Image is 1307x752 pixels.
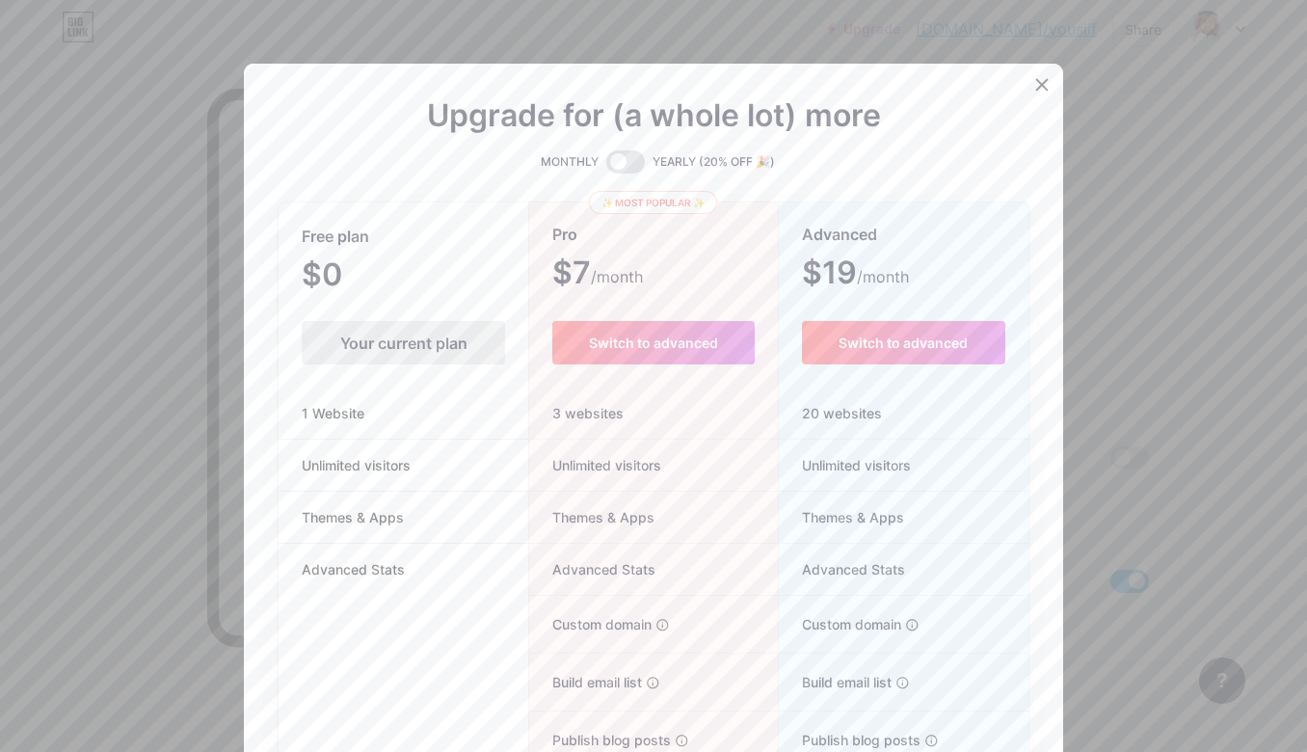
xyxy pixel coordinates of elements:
[552,321,754,364] button: Switch to advanced
[857,265,909,288] span: /month
[529,559,655,579] span: Advanced Stats
[779,507,904,527] span: Themes & Apps
[589,335,718,351] span: Switch to advanced
[279,559,428,579] span: Advanced Stats
[589,191,717,214] div: ✨ Most popular ✨
[529,614,652,634] span: Custom domain
[802,321,1005,364] button: Switch to advanced
[529,672,642,692] span: Build email list
[802,218,877,252] span: Advanced
[302,263,394,290] span: $0
[552,261,643,288] span: $7
[302,321,505,364] div: Your current plan
[779,730,920,750] span: Publish blog posts
[802,261,909,288] span: $19
[279,507,427,527] span: Themes & Apps
[779,614,901,634] span: Custom domain
[653,152,775,172] span: YEARLY (20% OFF 🎉)
[779,455,911,475] span: Unlimited visitors
[839,335,968,351] span: Switch to advanced
[779,388,1028,440] div: 20 websites
[279,455,434,475] span: Unlimited visitors
[779,672,892,692] span: Build email list
[427,104,881,127] span: Upgrade for (a whole lot) more
[529,730,671,750] span: Publish blog posts
[529,388,777,440] div: 3 websites
[541,152,599,172] span: MONTHLY
[529,455,661,475] span: Unlimited visitors
[591,265,643,288] span: /month
[529,507,654,527] span: Themes & Apps
[302,220,369,254] span: Free plan
[552,218,577,252] span: Pro
[279,403,387,423] span: 1 Website
[779,559,905,579] span: Advanced Stats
